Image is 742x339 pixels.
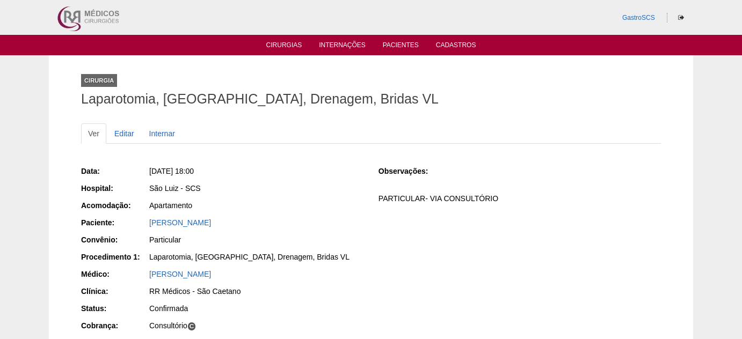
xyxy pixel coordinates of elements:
[149,270,211,278] a: [PERSON_NAME]
[379,194,661,204] p: PARTICULAR- VIA CONSULTÓRIO
[81,252,148,262] div: Procedimento 1:
[266,41,302,52] a: Cirurgias
[383,41,419,52] a: Pacientes
[678,14,684,21] i: Sair
[81,320,148,331] div: Cobrança:
[622,14,655,21] a: GastroSCS
[81,123,106,144] a: Ver
[149,183,363,194] div: São Luiz - SCS
[149,200,363,211] div: Apartamento
[149,218,211,227] a: [PERSON_NAME]
[81,92,661,106] h1: Laparotomia, [GEOGRAPHIC_DATA], Drenagem, Bridas VL
[149,320,363,331] div: Consultório
[81,183,148,194] div: Hospital:
[81,74,117,87] div: Cirurgia
[149,167,194,175] span: [DATE] 18:00
[81,217,148,228] div: Paciente:
[436,41,476,52] a: Cadastros
[81,286,148,297] div: Clínica:
[149,234,363,245] div: Particular
[319,41,366,52] a: Internações
[107,123,141,144] a: Editar
[149,286,363,297] div: RR Médicos - São Caetano
[142,123,182,144] a: Internar
[187,322,197,331] span: C
[379,166,446,176] div: Observações:
[81,303,148,314] div: Status:
[81,234,148,245] div: Convênio:
[81,200,148,211] div: Acomodação:
[81,166,148,176] div: Data:
[149,252,363,262] div: Laparotomia, [GEOGRAPHIC_DATA], Drenagem, Bridas VL
[149,303,363,314] div: Confirmada
[81,269,148,279] div: Médico:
